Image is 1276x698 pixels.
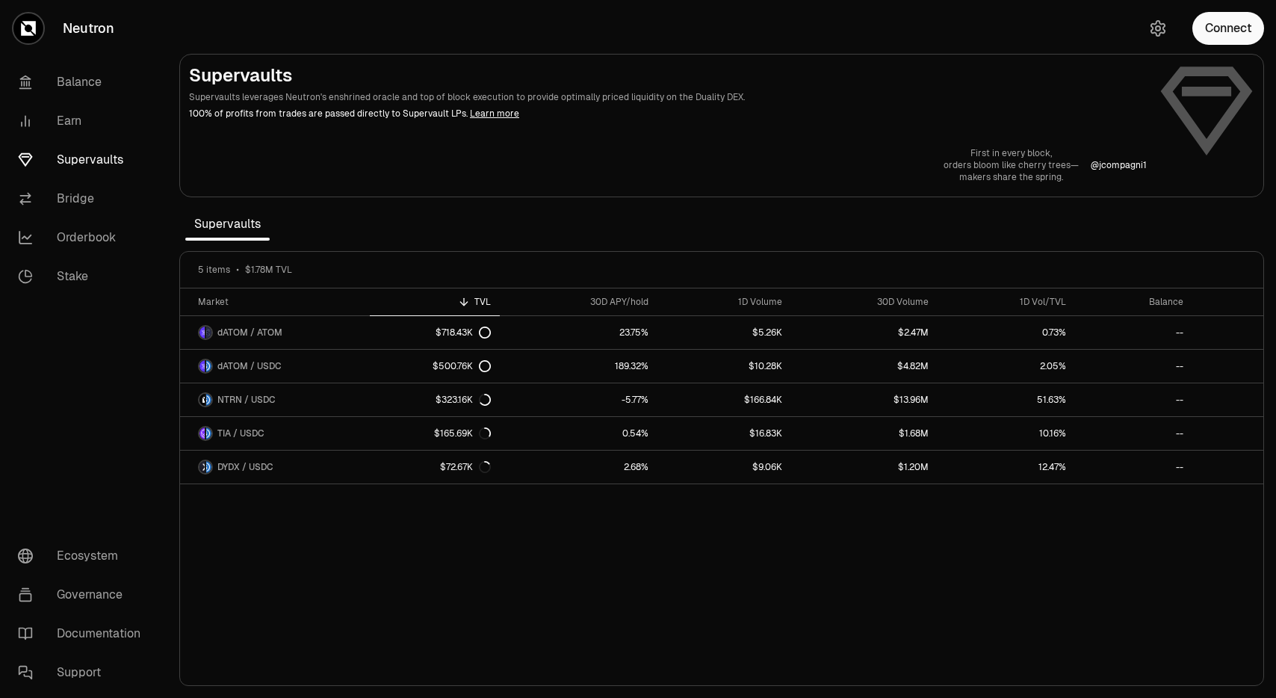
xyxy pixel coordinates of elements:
[800,296,929,308] div: 30D Volume
[206,427,211,439] img: USDC Logo
[944,171,1079,183] p: makers share the spring.
[379,296,491,308] div: TVL
[500,451,657,484] a: 2.68%
[938,350,1075,383] a: 2.05%
[433,360,491,372] div: $500.76K
[944,147,1079,183] a: First in every block,orders bloom like cherry trees—makers share the spring.
[1075,383,1192,416] a: --
[791,417,938,450] a: $1.68M
[1084,296,1183,308] div: Balance
[180,451,370,484] a: DYDX LogoUSDC LogoDYDX / USDC
[189,107,1147,120] p: 100% of profits from trades are passed directly to Supervault LPs.
[217,461,273,473] span: DYDX / USDC
[470,108,519,120] a: Learn more
[436,327,491,339] div: $718.43K
[509,296,648,308] div: 30D APY/hold
[245,264,292,276] span: $1.78M TVL
[666,296,782,308] div: 1D Volume
[6,257,161,296] a: Stake
[206,461,211,473] img: USDC Logo
[6,140,161,179] a: Supervaults
[6,653,161,692] a: Support
[6,218,161,257] a: Orderbook
[370,350,500,383] a: $500.76K
[1075,350,1192,383] a: --
[500,417,657,450] a: 0.54%
[944,159,1079,171] p: orders bloom like cherry trees—
[217,394,276,406] span: NTRN / USDC
[1192,12,1264,45] button: Connect
[370,383,500,416] a: $323.16K
[657,383,791,416] a: $166.84K
[657,350,791,383] a: $10.28K
[6,102,161,140] a: Earn
[657,451,791,484] a: $9.06K
[947,296,1066,308] div: 1D Vol/TVL
[206,360,211,372] img: USDC Logo
[657,316,791,349] a: $5.26K
[1075,451,1192,484] a: --
[6,179,161,218] a: Bridge
[189,90,1147,104] p: Supervaults leverages Neutron's enshrined oracle and top of block execution to provide optimally ...
[6,575,161,614] a: Governance
[370,316,500,349] a: $718.43K
[180,316,370,349] a: dATOM LogoATOM LogodATOM / ATOM
[217,327,282,339] span: dATOM / ATOM
[370,451,500,484] a: $72.67K
[199,461,205,473] img: DYDX Logo
[440,461,491,473] div: $72.67K
[657,417,791,450] a: $16.83K
[938,417,1075,450] a: 10.16%
[791,316,938,349] a: $2.47M
[500,316,657,349] a: 23.75%
[434,427,491,439] div: $165.69K
[199,360,205,372] img: dATOM Logo
[1075,316,1192,349] a: --
[198,264,230,276] span: 5 items
[180,417,370,450] a: TIA LogoUSDC LogoTIA / USDC
[791,451,938,484] a: $1.20M
[1091,159,1147,171] p: @ jcompagni1
[938,383,1075,416] a: 51.63%
[791,350,938,383] a: $4.82M
[199,327,205,339] img: dATOM Logo
[370,417,500,450] a: $165.69K
[436,394,491,406] div: $323.16K
[1091,159,1147,171] a: @jcompagni1
[180,383,370,416] a: NTRN LogoUSDC LogoNTRN / USDC
[199,427,205,439] img: TIA Logo
[180,350,370,383] a: dATOM LogoUSDC LogodATOM / USDC
[500,383,657,416] a: -5.77%
[217,427,264,439] span: TIA / USDC
[206,394,211,406] img: USDC Logo
[6,537,161,575] a: Ecosystem
[6,63,161,102] a: Balance
[938,316,1075,349] a: 0.73%
[1075,417,1192,450] a: --
[206,327,211,339] img: ATOM Logo
[185,209,270,239] span: Supervaults
[189,64,1147,87] h2: Supervaults
[217,360,282,372] span: dATOM / USDC
[938,451,1075,484] a: 12.47%
[198,296,361,308] div: Market
[791,383,938,416] a: $13.96M
[944,147,1079,159] p: First in every block,
[500,350,657,383] a: 189.32%
[6,614,161,653] a: Documentation
[199,394,205,406] img: NTRN Logo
